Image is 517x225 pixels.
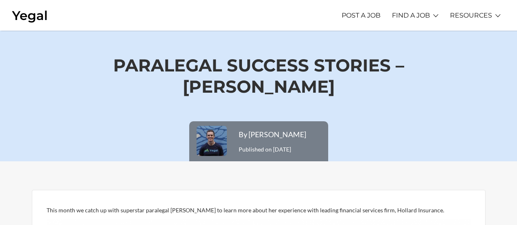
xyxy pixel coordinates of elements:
[52,31,466,121] h1: Paralegal Success Stories – [PERSON_NAME]
[342,4,380,27] a: POST A JOB
[450,4,492,27] a: RESOURCES
[47,205,471,216] p: This month we catch up with superstar paralegal [PERSON_NAME] to learn more about her experience ...
[195,125,228,157] img: Photo
[239,130,306,139] a: By [PERSON_NAME]
[392,4,430,27] a: FIND A JOB
[239,130,306,153] span: Published on [DATE]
